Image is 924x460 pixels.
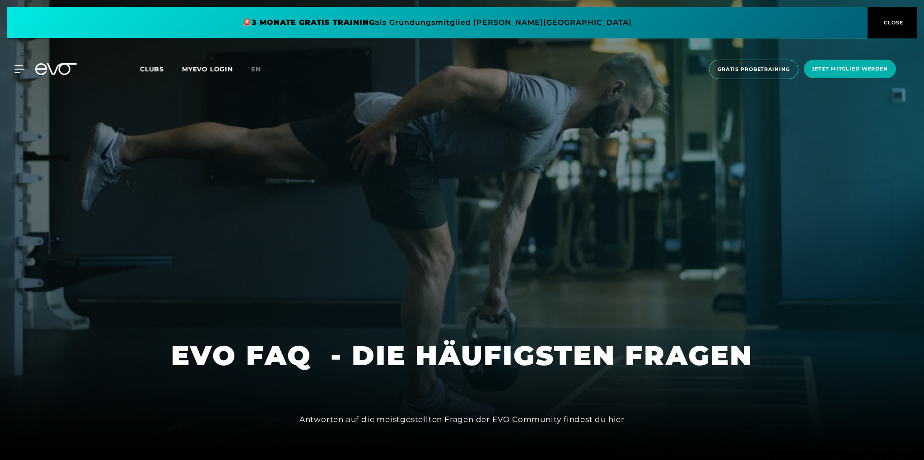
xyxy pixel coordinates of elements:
a: Clubs [140,65,182,73]
a: Gratis Probetraining [706,60,801,79]
span: Jetzt Mitglied werden [812,65,888,73]
div: Antworten auf die meistgestellten Fragen der EVO Community findest du hier [299,412,625,427]
h1: EVO FAQ - DIE HÄUFIGSTEN FRAGEN [171,338,753,373]
a: en [251,64,272,75]
span: Clubs [140,65,164,73]
a: MYEVO LOGIN [182,65,233,73]
a: Jetzt Mitglied werden [801,60,899,79]
span: Gratis Probetraining [718,66,790,73]
span: CLOSE [882,19,904,27]
button: CLOSE [868,7,917,38]
span: en [251,65,261,73]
